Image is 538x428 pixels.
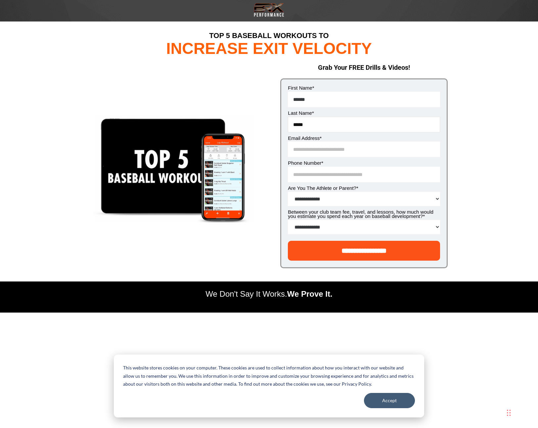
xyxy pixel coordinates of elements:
p: This website stores cookies on your computer. These cookies are used to collect information about... [123,364,415,388]
span: TOP 5 BASEBALL WORKOUTS TO [209,31,329,40]
div: Cookie banner [114,355,424,417]
iframe: HubSpot Video [217,313,321,416]
span: Last Name [288,110,312,116]
iframe: HubSpot Video [344,313,448,371]
h2: Grab Your FREE Drills & Videos! [280,63,448,72]
span: Between your club team fee, travel, and lessons, how much would you estimate you spend each year ... [288,209,433,219]
iframe: HubSpot Video [90,313,194,371]
span: We Prove It. [287,289,333,298]
img: Transparent-Black-BRX-Logo-White-Performance [253,2,285,18]
span: Phone Number [288,160,321,166]
button: Accept [364,393,415,408]
span: Are You The Athlete or Parent? [288,185,356,191]
span: Email Address [288,135,320,141]
div: Drag [507,403,511,423]
iframe: Chat Widget [440,357,538,428]
span: We Don't Say It Works. [205,289,287,298]
img: Top 5 Workouts - Exit [94,115,254,223]
span: INCREASE EXIT VELOCITY [166,40,372,57]
span: First Name [288,85,312,91]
